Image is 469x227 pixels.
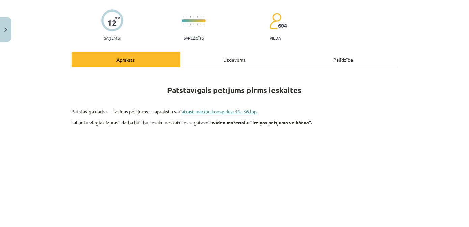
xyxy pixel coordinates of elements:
img: icon-short-line-57e1e144782c952c97e751825c79c345078a6d821885a25fce030b3d8c18986b.svg [190,24,191,25]
span: 604 [278,23,287,29]
p: Sarežģīts [184,36,204,40]
a: atrast mācību konspekta 34.–36.lpp. [182,108,258,114]
div: Uzdevums [180,52,289,67]
img: icon-short-line-57e1e144782c952c97e751825c79c345078a6d821885a25fce030b3d8c18986b.svg [200,16,201,18]
strong: video materiālu: “Izziņas pētījuma veikšana”. [213,119,312,126]
img: students-c634bb4e5e11cddfef0936a35e636f08e4e9abd3cc4e673bd6f9a4125e45ecb1.svg [269,13,281,29]
img: icon-short-line-57e1e144782c952c97e751825c79c345078a6d821885a25fce030b3d8c18986b.svg [183,16,184,18]
div: 12 [107,18,117,28]
img: icon-short-line-57e1e144782c952c97e751825c79c345078a6d821885a25fce030b3d8c18986b.svg [197,16,198,18]
img: icon-short-line-57e1e144782c952c97e751825c79c345078a6d821885a25fce030b3d8c18986b.svg [197,24,198,25]
p: Patstāvīgā darba — izziņas pētījums — aprakstu vari [72,108,398,115]
div: Apraksts [72,52,180,67]
span: XP [115,16,120,20]
img: icon-short-line-57e1e144782c952c97e751825c79c345078a6d821885a25fce030b3d8c18986b.svg [183,24,184,25]
p: Saņemsi [101,36,123,40]
p: pilda [270,36,281,40]
strong: Patstāvīgais petījums pirms ieskaites [167,85,302,95]
img: icon-short-line-57e1e144782c952c97e751825c79c345078a6d821885a25fce030b3d8c18986b.svg [200,24,201,25]
img: icon-close-lesson-0947bae3869378f0d4975bcd49f059093ad1ed9edebbc8119c70593378902aed.svg [4,28,7,32]
div: Palīdzība [289,52,398,67]
img: icon-short-line-57e1e144782c952c97e751825c79c345078a6d821885a25fce030b3d8c18986b.svg [190,16,191,18]
p: Lai būtu vieglāk izprast darba būtību, iesaku noskatīties sagatavoto [72,119,398,126]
